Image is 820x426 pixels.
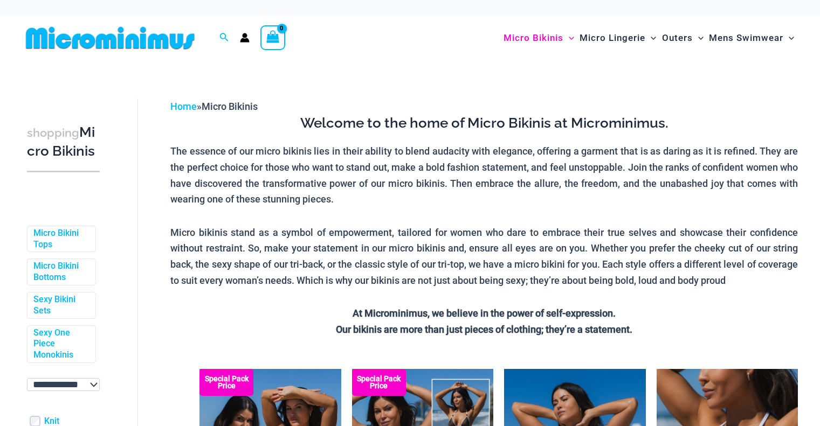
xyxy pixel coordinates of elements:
h3: Welcome to the home of Micro Bikinis at Microminimus. [170,114,798,132]
select: wpc-taxonomy-pa_color-745982 [27,378,100,391]
a: Micro Bikini Tops [33,228,87,250]
span: Micro Bikinis [202,101,258,112]
span: Outers [662,24,693,52]
a: Micro LingerieMenu ToggleMenu Toggle [577,22,659,54]
strong: At Microminimus, we believe in the power of self-expression. [353,308,616,319]
span: Menu Toggle [645,24,656,52]
a: Sexy One Piece Monokinis [33,327,87,361]
img: MM SHOP LOGO FLAT [22,26,199,50]
a: Home [170,101,197,112]
a: Micro BikinisMenu ToggleMenu Toggle [501,22,577,54]
b: Special Pack Price [199,375,253,389]
strong: Our bikinis are more than just pieces of clothing; they’re a statement. [336,324,632,335]
a: OutersMenu ToggleMenu Toggle [659,22,706,54]
span: Mens Swimwear [709,24,783,52]
a: Micro Bikini Bottoms [33,261,87,283]
a: Search icon link [219,31,229,45]
b: Special Pack Price [352,375,406,389]
span: » [170,101,258,112]
span: Micro Bikinis [504,24,563,52]
span: Menu Toggle [783,24,794,52]
span: shopping [27,126,79,139]
a: Sexy Bikini Sets [33,294,87,317]
h3: Micro Bikinis [27,123,100,160]
nav: Site Navigation [499,20,798,56]
p: Micro bikinis stand as a symbol of empowerment, tailored for women who dare to embrace their true... [170,225,798,289]
span: Menu Toggle [693,24,704,52]
a: Mens SwimwearMenu ToggleMenu Toggle [706,22,797,54]
span: Micro Lingerie [580,24,645,52]
span: Menu Toggle [563,24,574,52]
p: The essence of our micro bikinis lies in their ability to blend audacity with elegance, offering ... [170,143,798,207]
a: View Shopping Cart, empty [260,25,285,50]
a: Account icon link [240,33,250,43]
